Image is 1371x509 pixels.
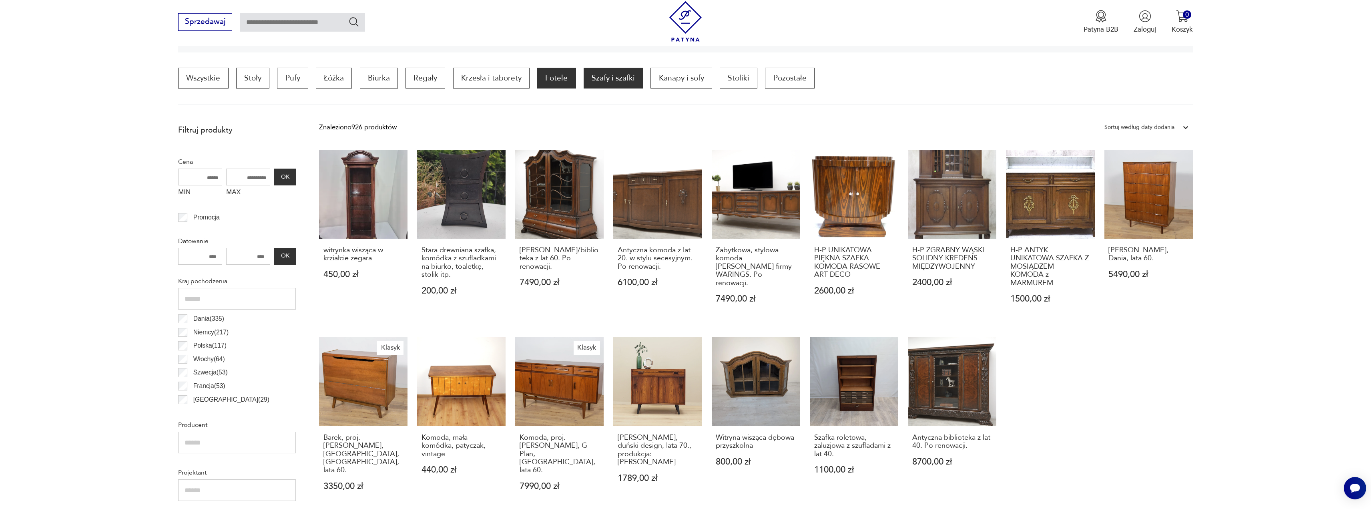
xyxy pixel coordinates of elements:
button: Patyna B2B [1084,10,1118,34]
p: Projektant [178,467,296,478]
button: OK [274,169,296,185]
a: Stoły [236,68,269,89]
p: Polska ( 117 ) [193,340,227,351]
p: 1100,00 zł [814,466,894,474]
h3: Antyczna komoda z lat 20. w stylu secesyjnym. Po renowacji. [618,246,698,271]
h3: Witryna wisząca dębowa przyszkolna [716,434,796,450]
h3: [PERSON_NAME], duński design, lata 70., produkcja: [PERSON_NAME] [618,434,698,467]
p: Cena [178,157,296,167]
p: Szwecja ( 53 ) [193,367,228,378]
p: Włochy ( 64 ) [193,354,225,364]
button: Szukaj [348,16,360,28]
a: Szafy i szafki [584,68,643,89]
img: Ikona medalu [1095,10,1107,22]
img: Ikona koszyka [1176,10,1188,22]
p: 450,00 zł [323,270,403,279]
p: Czechosłowacja ( 22 ) [193,408,249,418]
a: Zabytkowa witryna/biblioteka z lat 60. Po renowacji.[PERSON_NAME]/biblioteka z lat 60. Po renowac... [515,150,604,322]
p: Koszyk [1172,25,1193,34]
h3: witrynka wisząca w krziałcie zegara [323,246,403,263]
a: Szafka palisandrowa, duński design, lata 70., produkcja: Dania[PERSON_NAME], duński design, lata ... [613,337,702,509]
p: Niemcy ( 217 ) [193,327,229,338]
a: Ikona medaluPatyna B2B [1084,10,1118,34]
p: 6100,00 zł [618,278,698,287]
p: 8700,00 zł [912,458,992,466]
p: Dania ( 335 ) [193,314,224,324]
button: Sprzedawaj [178,13,232,31]
p: 2400,00 zł [912,278,992,287]
label: MAX [226,185,270,201]
p: 800,00 zł [716,458,796,466]
button: OK [274,248,296,265]
p: Kraj pochodzenia [178,276,296,286]
button: Zaloguj [1134,10,1156,34]
img: Ikonka użytkownika [1139,10,1151,22]
a: Pozostałe [765,68,814,89]
p: Promocja [193,212,220,223]
h3: H-P ANTYK UNIKATOWA SZAFKA Z MOSIĄDZEM - KOMODA z MARMUREM [1010,246,1090,287]
a: KlasykKomoda, proj. V. Wilkins, G-Plan, Wielka Brytania, lata 60.Komoda, proj. [PERSON_NAME], G-P... [515,337,604,509]
a: Antyczna biblioteka z lat 40. Po renowacji.Antyczna biblioteka z lat 40. Po renowacji.8700,00 zł [908,337,996,509]
p: 1500,00 zł [1010,295,1090,303]
div: Znaleziono 926 produktów [319,122,397,133]
p: [GEOGRAPHIC_DATA] ( 29 ) [193,394,269,405]
p: 5490,00 zł [1108,270,1188,279]
a: Pufy [277,68,308,89]
p: Datowanie [178,236,296,246]
p: Francja ( 53 ) [193,381,225,391]
h3: Szafka roletowa, żaluzjowa z szufladami z lat 40. [814,434,894,458]
a: Krzesła i taborety [453,68,530,89]
a: H-P ZGRABNY WĄSKI SOLIDNY KREDENS MIĘDZYWOJENNYH-P ZGRABNY WĄSKI SOLIDNY KREDENS MIĘDZYWOJENNY240... [908,150,996,322]
a: Sprzedawaj [178,19,232,26]
a: Stoliki [720,68,757,89]
a: Antyczna komoda z lat 20. w stylu secesyjnym. Po renowacji.Antyczna komoda z lat 20. w stylu sece... [613,150,702,322]
h3: Komoda, mała komódka, patyczak, vintage [422,434,502,458]
a: Biurka [360,68,398,89]
a: Stara drewniana szafka, komódka z szufladkami na biurko, toaletkę, stolik itp.Stara drewniana sza... [417,150,506,322]
h3: Barek, proj. [PERSON_NAME], [GEOGRAPHIC_DATA], [GEOGRAPHIC_DATA], lata 60. [323,434,403,475]
p: 7490,00 zł [520,278,600,287]
h3: [PERSON_NAME]/biblioteka z lat 60. Po renowacji. [520,246,600,271]
img: Patyna - sklep z meblami i dekoracjami vintage [665,1,706,42]
a: H-P ANTYK UNIKATOWA SZAFKA Z MOSIĄDZEM - KOMODA z MARMUREMH-P ANTYK UNIKATOWA SZAFKA Z MOSIĄDZEM ... [1006,150,1094,322]
h3: [PERSON_NAME], Dania, lata 60. [1108,246,1188,263]
p: Fotele [537,68,576,89]
p: 1789,00 zł [618,474,698,483]
div: Sortuj według daty dodania [1104,122,1174,133]
h3: H-P ZGRABNY WĄSKI SOLIDNY KREDENS MIĘDZYWOJENNY [912,246,992,271]
a: H-P UNIKATOWA PIĘKNA SZAFKA KOMODA RASOWE ART DECOH-P UNIKATOWA PIĘKNA SZAFKA KOMODA RASOWE ART D... [810,150,898,322]
a: Szafka roletowa, żaluzjowa z szufladami z lat 40.Szafka roletowa, żaluzjowa z szufladami z lat 40... [810,337,898,509]
p: 2600,00 zł [814,287,894,295]
h3: H-P UNIKATOWA PIĘKNA SZAFKA KOMODA RASOWE ART DECO [814,246,894,279]
p: 3350,00 zł [323,482,403,491]
p: 7990,00 zł [520,482,600,491]
h3: Komoda, proj. [PERSON_NAME], G-Plan, [GEOGRAPHIC_DATA], lata 60. [520,434,600,475]
a: Regały [405,68,445,89]
p: 7490,00 zł [716,295,796,303]
label: MIN [178,185,222,201]
a: Zabytkowa, stylowa komoda ludwik firmy WARINGS. Po renowacji.Zabytkowa, stylowa komoda [PERSON_NA... [712,150,800,322]
div: 0 [1183,10,1191,19]
p: Filtruj produkty [178,125,296,135]
a: Komoda, Dania, lata 60.[PERSON_NAME], Dania, lata 60.5490,00 zł [1104,150,1193,322]
a: Łóżka [316,68,352,89]
a: Witryna wisząca dębowa przyszkolnaWitryna wisząca dębowa przyszkolna800,00 zł [712,337,800,509]
a: Komoda, mała komódka, patyczak, vintageKomoda, mała komódka, patyczak, vintage440,00 zł [417,337,506,509]
p: 440,00 zł [422,466,502,474]
p: Producent [178,420,296,430]
p: Patyna B2B [1084,25,1118,34]
a: KlasykBarek, proj. B. Landsman, Jitona, Czechosłowacja, lata 60.Barek, proj. [PERSON_NAME], [GEOG... [319,337,407,509]
h3: Zabytkowa, stylowa komoda [PERSON_NAME] firmy WARINGS. Po renowacji. [716,246,796,287]
a: Kanapy i sofy [650,68,712,89]
a: witrynka wisząca w krziałcie zegarawitrynka wisząca w krziałcie zegara450,00 zł [319,150,407,322]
